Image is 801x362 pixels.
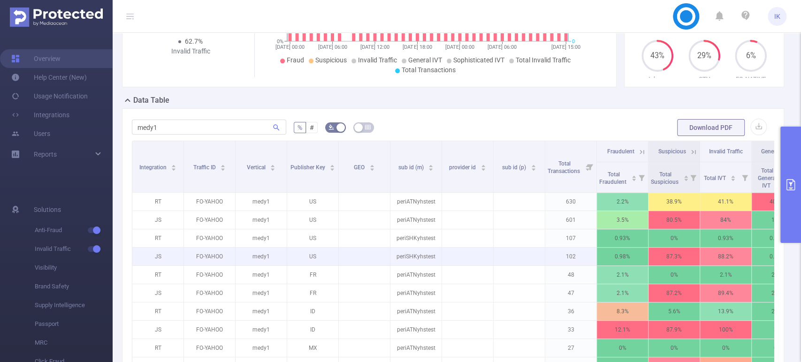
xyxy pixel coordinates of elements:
[270,163,275,166] i: icon: caret-up
[184,193,235,211] p: FO-YAHOO
[648,321,700,339] p: 87.9%
[287,248,338,265] p: US
[287,193,338,211] p: US
[236,266,287,284] p: medy1
[545,211,596,229] p: 601
[275,44,305,50] tspan: [DATE] 00:00
[315,56,347,64] span: Suspicious
[453,56,504,64] span: Sophisticated IVT
[502,164,527,171] span: sub id (p)
[551,44,580,50] tspan: [DATE] 15:00
[428,163,434,169] div: Sort
[688,52,720,60] span: 29%
[700,211,751,229] p: 84%
[390,248,442,265] p: periSHKyhstest
[687,162,700,192] i: Filter menu
[597,193,648,211] p: 2.2%
[163,46,218,56] div: Invalid Traffic
[731,174,736,177] i: icon: caret-up
[365,124,371,130] i: icon: table
[531,163,536,166] i: icon: caret-up
[390,211,442,229] p: periATNyhstest
[738,162,751,192] i: Filter menu
[651,171,680,185] span: Total Suspicious
[287,266,338,284] p: FR
[287,211,338,229] p: US
[369,167,374,170] i: icon: caret-down
[11,49,61,68] a: Overview
[132,302,183,320] p: RT
[330,167,335,170] i: icon: caret-down
[700,229,751,247] p: 0.93%
[700,302,751,320] p: 13.9%
[658,148,686,155] span: Suspicious
[10,8,103,27] img: Protected Media
[236,193,287,211] p: medy1
[390,229,442,247] p: periSHKyhstest
[631,177,636,180] i: icon: caret-down
[641,52,673,60] span: 43%
[354,164,366,171] span: GEO
[330,163,335,166] i: icon: caret-up
[597,284,648,302] p: 2.1%
[132,248,183,265] p: JS
[139,164,168,171] span: Integration
[220,163,226,169] div: Sort
[35,277,113,296] span: Brand Safety
[184,266,235,284] p: FO-YAHOO
[731,177,736,180] i: icon: caret-down
[310,124,314,131] span: #
[635,162,648,192] i: Filter menu
[545,284,596,302] p: 47
[171,163,176,169] div: Sort
[398,164,425,171] span: sub id (m)
[774,7,780,26] span: IK
[700,339,751,357] p: 0%
[184,302,235,320] p: FO-YAHOO
[287,339,338,357] p: MX
[631,174,636,177] i: icon: caret-up
[545,229,596,247] p: 107
[34,200,61,219] span: Solutions
[648,284,700,302] p: 87.2%
[132,211,183,229] p: JS
[700,284,751,302] p: 89.4%
[298,124,302,131] span: %
[683,174,689,180] div: Sort
[270,167,275,170] i: icon: caret-down
[287,56,304,64] span: Fraud
[358,56,397,64] span: Invalid Traffic
[236,321,287,339] p: medy1
[572,38,575,45] tspan: 0
[236,284,287,302] p: medy1
[607,148,634,155] span: Fraudulent
[735,52,767,60] span: 6%
[290,164,327,171] span: Publisher Key
[11,106,69,124] a: Integrations
[171,167,176,170] i: icon: caret-down
[648,248,700,265] p: 87.3%
[360,44,389,50] tspan: [DATE] 12:00
[516,56,571,64] span: Total Invalid Traffic
[545,266,596,284] p: 48
[132,193,183,211] p: RT
[11,124,50,143] a: Users
[236,248,287,265] p: medy1
[761,148,790,155] span: General IVT
[428,163,434,166] i: icon: caret-up
[184,339,235,357] p: FO-YAHOO
[171,163,176,166] i: icon: caret-up
[390,339,442,357] p: periATNyhstest
[236,229,287,247] p: medy1
[545,193,596,211] p: 630
[236,211,287,229] p: medy1
[221,163,226,166] i: icon: caret-up
[277,38,283,45] tspan: 0%
[184,248,235,265] p: FO-YAHOO
[132,229,183,247] p: RT
[287,229,338,247] p: US
[683,177,688,180] i: icon: caret-down
[545,248,596,265] p: 102
[132,266,183,284] p: RT
[583,141,596,192] i: Filter menu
